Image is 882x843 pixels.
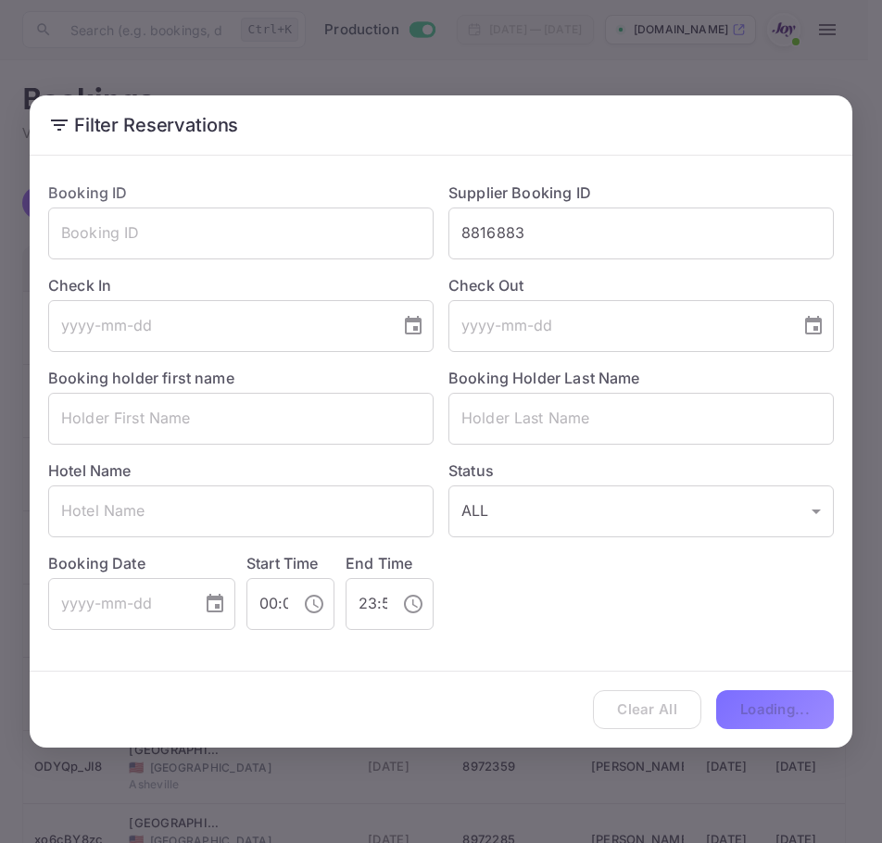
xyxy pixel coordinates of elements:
input: yyyy-mm-dd [48,300,387,352]
button: Choose date [795,308,832,345]
button: Choose date [196,585,233,623]
label: Booking Date [48,552,235,574]
input: hh:mm [246,578,288,630]
input: Holder First Name [48,393,434,445]
label: Start Time [246,554,319,572]
button: Choose time, selected time is 12:00 AM [296,585,333,623]
input: Booking ID [48,208,434,259]
label: Check Out [448,274,834,296]
label: Supplier Booking ID [448,183,591,202]
h2: Filter Reservations [30,95,852,155]
label: Booking holder first name [48,369,234,387]
label: Hotel Name [48,461,132,480]
button: Choose time, selected time is 11:59 PM [395,585,432,623]
input: Supplier Booking ID [448,208,834,259]
input: yyyy-mm-dd [448,300,787,352]
label: Check In [48,274,434,296]
input: Hotel Name [48,485,434,537]
input: Holder Last Name [448,393,834,445]
button: Choose date [395,308,432,345]
input: yyyy-mm-dd [48,578,189,630]
input: hh:mm [346,578,387,630]
div: ALL [448,485,834,537]
label: End Time [346,554,412,572]
label: Status [448,459,834,482]
label: Booking Holder Last Name [448,369,640,387]
label: Booking ID [48,183,128,202]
